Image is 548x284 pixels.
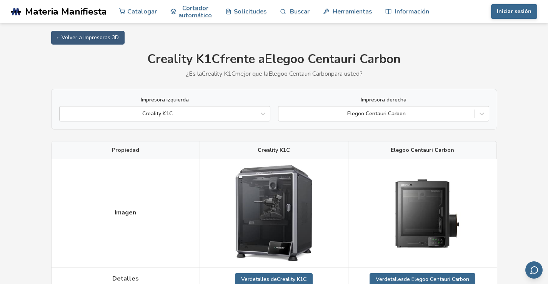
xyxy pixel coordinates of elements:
[333,7,372,16] font: Herramientas
[112,146,139,154] font: Propiedad
[277,276,306,283] font: Creality K1C
[186,70,202,78] font: ¿Es la
[404,276,469,283] font: de Elegoo Centauri Carbon
[234,7,267,16] font: Solicitudes
[147,51,220,67] font: Creality K1C
[268,70,331,78] font: Elegoo Centauri Carbon
[384,169,461,257] img: Elegoo Centauri Carbon
[241,276,250,283] font: Ver
[391,146,454,154] font: Elegoo Centauri Carbon
[178,3,212,20] font: Cortador automático
[491,4,537,19] button: Iniciar sesión
[384,276,404,283] font: detalles
[290,7,310,16] font: Buscar
[25,5,107,18] font: Materia Manifiesta
[250,276,277,283] font: detalles de
[331,70,363,78] font: para usted?
[258,146,290,154] font: Creality K1C
[112,274,139,283] font: Detalles
[525,261,543,279] button: Enviar comentarios por correo electrónico
[57,34,119,41] font: ← Volver a Impresoras 3D
[282,111,284,117] input: Elegoo Centauri Carbon
[235,165,312,261] img: Creality K1C
[235,70,268,78] font: mejor que la
[265,51,401,67] font: Elegoo Centauri Carbon
[141,96,189,103] font: Impresora izquierda
[376,276,384,283] font: Ver
[361,96,406,103] font: Impresora derecha
[497,8,531,15] font: Iniciar sesión
[51,31,125,45] a: ← Volver a Impresoras 3D
[395,7,429,16] font: Información
[202,70,235,78] font: Creality K1C
[63,111,65,117] input: Creality K1C
[127,7,157,16] font: Catalogar
[115,208,136,217] font: Imagen
[220,51,265,67] font: frente a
